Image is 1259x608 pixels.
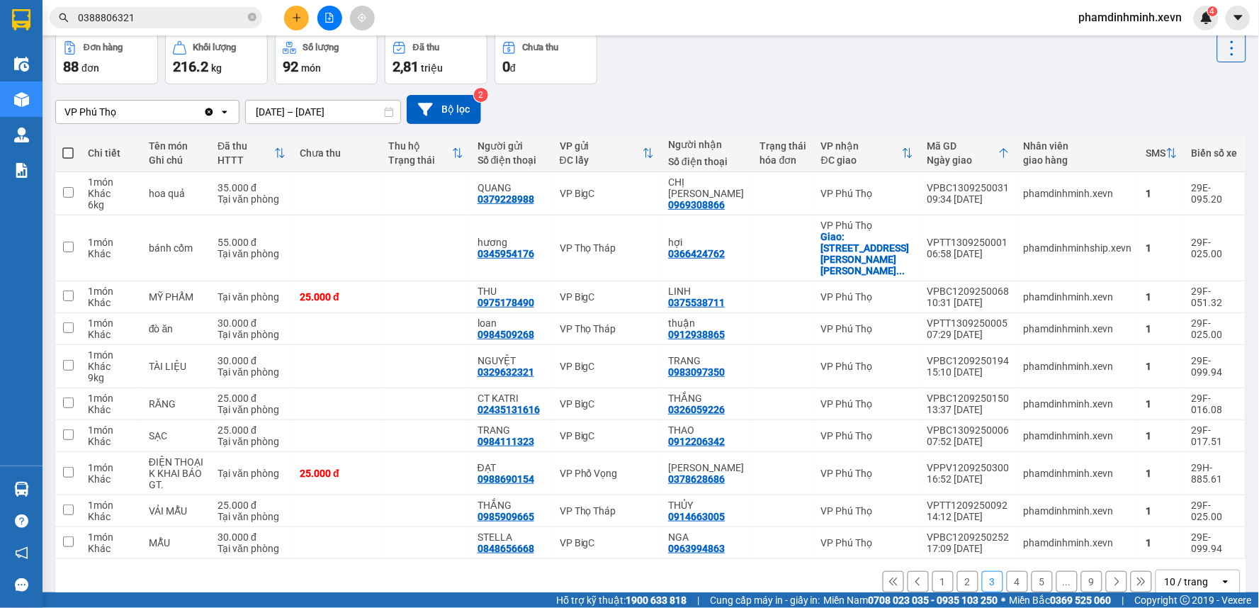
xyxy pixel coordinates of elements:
div: CT KATRI [478,393,546,404]
div: 02435131616 [478,404,540,415]
div: VP Thọ Tháp [560,505,654,517]
sup: 4 [1208,6,1218,16]
div: RĂNG [149,398,203,410]
div: Khác [88,329,135,340]
div: Khác [88,188,135,199]
div: VP Phố Vọng [560,468,654,479]
div: 29F-025.00 [1192,500,1238,522]
div: Trạng thái [388,154,451,166]
button: 9 [1081,571,1102,592]
span: Hỗ trợ kỹ thuật: [556,592,687,608]
div: VP BigC [560,398,654,410]
div: Tại văn phòng [218,404,286,415]
div: 0848656668 [478,543,534,554]
span: copyright [1180,595,1190,605]
div: VPBC1309250031 [927,182,1010,193]
div: Khối lượng [193,43,237,52]
img: warehouse-icon [14,128,29,142]
div: 30.000 đ [218,531,286,543]
span: caret-down [1232,11,1245,24]
div: 29F-025.00 [1192,317,1238,340]
button: ... [1056,571,1078,592]
th: Toggle SortBy [210,135,293,172]
div: 1 món [88,393,135,404]
div: 0378628686 [668,473,725,485]
span: message [15,578,28,592]
span: file-add [324,13,334,23]
div: THẮNG [478,500,546,511]
svg: open [219,106,230,118]
div: 0975178490 [478,297,534,308]
th: Toggle SortBy [1139,135,1185,172]
div: 1 món [88,317,135,329]
div: TRANG [668,355,746,366]
th: Toggle SortBy [553,135,661,172]
div: phamdinhminh.xevn [1024,430,1132,441]
div: VPTT1309250001 [927,237,1010,248]
button: 5 [1032,571,1053,592]
div: CHỊ LAN [668,176,746,199]
div: phamdinhminh.xevn [1024,291,1132,303]
div: ĐIỆN THOẠI K KHAI BÁO GT. [149,456,203,490]
div: Biển số xe [1192,147,1238,159]
img: solution-icon [14,163,29,178]
div: Tại văn phòng [218,468,286,479]
div: 1 món [88,424,135,436]
div: VP Phú Thọ [821,430,913,441]
div: Khác [88,248,135,259]
span: 0 [502,58,510,75]
div: loan [478,317,546,329]
div: 07:52 [DATE] [927,436,1010,447]
div: VP BigC [560,188,654,199]
div: QUANG [478,182,546,193]
img: logo-vxr [12,9,30,30]
div: ĐỖ HUY [668,462,746,473]
th: Toggle SortBy [381,135,470,172]
img: logo.jpg [18,18,89,89]
button: 2 [957,571,978,592]
div: Mã GD [927,140,998,152]
div: Tại văn phòng [218,511,286,522]
div: phamdinhminh.xevn [1024,361,1132,372]
div: VPPV1209250300 [927,462,1010,473]
svg: open [1220,576,1231,587]
div: Đã thu [218,140,274,152]
div: đò ăn [149,323,203,334]
div: Tại văn phòng [218,329,286,340]
div: Ghi chú [149,154,203,166]
div: 1 [1146,468,1178,479]
img: warehouse-icon [14,482,29,497]
div: Trạng thái [760,140,807,152]
div: VP Thọ Tháp [560,242,654,254]
div: hợi [668,237,746,248]
div: Khác [88,404,135,415]
div: phamdinhminh.xevn [1024,537,1132,548]
div: VPBC1209250068 [927,286,1010,297]
li: Hotline: 19001155 [132,52,592,70]
span: ⚪️ [1002,597,1006,603]
div: 0366424762 [668,248,725,259]
div: 09:34 [DATE] [927,193,1010,205]
span: question-circle [15,514,28,528]
div: 1 món [88,500,135,511]
button: Chưa thu0đ [495,33,597,84]
div: VP nhận [821,140,902,152]
input: Tìm tên, số ĐT hoặc mã đơn [78,10,245,26]
span: 216.2 [173,58,208,75]
div: 1 [1146,537,1178,548]
span: món [301,62,321,74]
img: icon-new-feature [1200,11,1213,24]
div: VPBC1209250194 [927,355,1010,366]
div: VPBC1309250006 [927,424,1010,436]
div: Chưa thu [523,43,559,52]
div: Khác [88,436,135,447]
div: 10:31 [DATE] [927,297,1010,308]
div: VP BigC [560,291,654,303]
div: VP Phú Thọ [64,105,116,119]
div: Khác [88,543,135,554]
div: 1 món [88,176,135,188]
div: 0375538711 [668,297,725,308]
span: đơn [81,62,99,74]
span: 4 [1210,6,1215,16]
div: Người nhận [668,139,746,150]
